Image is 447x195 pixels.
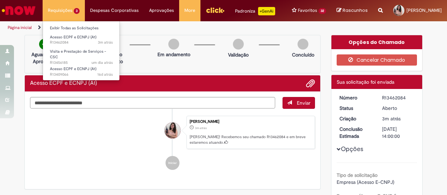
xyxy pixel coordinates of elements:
ul: Histórico de tíquete [30,109,315,177]
span: Sua solicitação foi enviada [337,79,394,85]
time: 29/08/2025 12:02:54 [98,40,113,45]
span: Visita e Prestação de Serviços - CSC [50,49,106,60]
div: Aberto [382,105,415,112]
img: img-circle-grey.png [168,39,179,50]
div: Padroniza [235,7,275,15]
p: Em andamento [157,51,190,58]
span: R13462084 [50,40,113,45]
dt: Criação [334,115,377,122]
p: [PERSON_NAME]! Recebemos seu chamado R13462084 e em breve estaremos atuando. [190,134,311,145]
p: +GenAi [258,7,275,15]
a: Página inicial [8,25,32,30]
img: ServiceNow [1,3,37,17]
div: R13462084 [382,94,415,101]
time: 28/08/2025 09:29:47 [91,60,113,65]
span: 3m atrás [382,115,401,122]
span: 3 [74,8,80,14]
dt: Conclusão Estimada [334,126,377,140]
span: 16d atrás [97,72,113,77]
a: Aberto R13462084 : Acesso ECPF e ECNPJ (A1) [43,33,120,46]
span: Despesas Corporativas [90,7,139,14]
a: Aberto R13456185 : Visita e Prestação de Serviços - CSC [43,48,120,63]
div: [DATE] 14:00:00 [382,126,415,140]
button: Adicionar anexos [306,79,315,88]
span: 3m atrás [98,40,113,45]
ul: Requisições [43,21,120,81]
span: Acesso ECPF e ECNPJ (A1) [50,35,96,40]
span: R13456185 [50,60,113,66]
span: um dia atrás [91,60,113,65]
div: 29/08/2025 12:02:51 [382,115,415,122]
span: 32 [318,8,326,14]
ul: Trilhas de página [5,21,293,34]
div: [PERSON_NAME] [190,120,311,124]
li: Beatriz Gregorio Lima [30,116,315,149]
div: Beatriz Gregorio Lima [164,122,181,138]
button: Cancelar Chamado [337,54,417,66]
span: Rascunhos [343,7,368,14]
p: Aguardando Aprovação [28,51,61,65]
dt: Número [334,94,377,101]
time: 29/08/2025 12:02:51 [195,126,207,130]
time: 13/08/2025 12:11:46 [97,72,113,77]
span: Requisições [48,7,72,14]
a: Aberto R13409066 : Acesso ECPF e ECNPJ (A1) [43,65,120,78]
b: Tipo de solicitação [337,172,378,178]
dt: Status [334,105,377,112]
span: R13409066 [50,72,113,77]
div: Opções do Chamado [331,35,423,49]
time: 29/08/2025 12:02:51 [382,115,401,122]
span: Enviar [297,100,310,106]
span: Aprovações [149,7,174,14]
img: img-circle-grey.png [233,39,244,50]
img: click_logo_yellow_360x200.png [206,5,225,15]
p: Validação [228,51,249,58]
p: Concluído [292,51,314,58]
span: Favoritos [298,7,317,14]
span: [PERSON_NAME] [406,7,442,13]
span: Empresa (Acesso E-CNPJ) [337,179,394,185]
h2: Acesso ECPF e ECNPJ (A1) Histórico de tíquete [30,80,97,87]
img: img-circle-grey.png [298,39,308,50]
span: More [184,7,195,14]
span: Acesso ECPF e ECNPJ (A1) [50,66,96,72]
a: Exibir Todas as Solicitações [43,24,120,32]
textarea: Digite sua mensagem aqui... [30,97,275,108]
button: Enviar [283,97,315,109]
a: Rascunhos [337,7,368,14]
img: check-circle-green.png [39,39,50,50]
span: 3m atrás [195,126,207,130]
